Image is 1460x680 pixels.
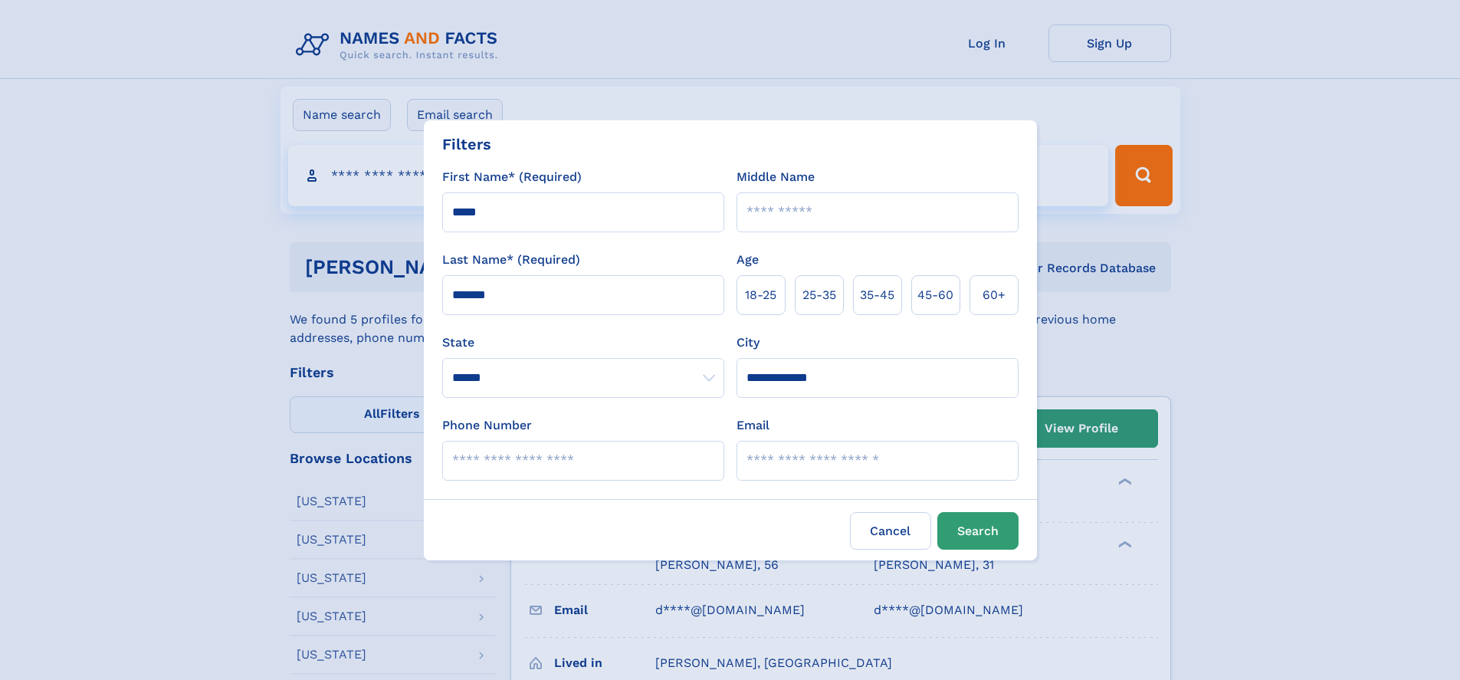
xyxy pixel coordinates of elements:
span: 35‑45 [860,286,894,304]
label: Phone Number [442,416,532,435]
span: 45‑60 [917,286,953,304]
button: Search [937,512,1019,550]
label: Last Name* (Required) [442,251,580,269]
label: Age [737,251,759,269]
div: Filters [442,133,491,156]
label: Cancel [850,512,931,550]
label: Email [737,416,769,435]
label: First Name* (Required) [442,168,582,186]
label: Middle Name [737,168,815,186]
span: 25‑35 [802,286,836,304]
label: City [737,333,760,352]
span: 18‑25 [745,286,776,304]
span: 60+ [983,286,1006,304]
label: State [442,333,724,352]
